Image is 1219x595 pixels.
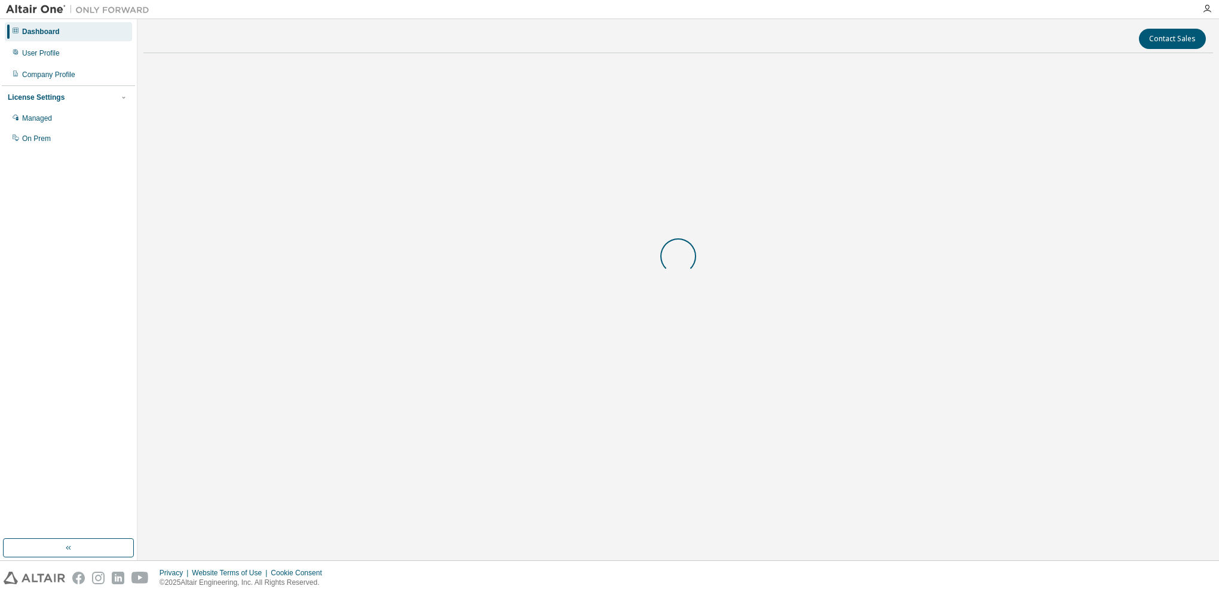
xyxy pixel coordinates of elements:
img: facebook.svg [72,572,85,584]
div: Managed [22,114,52,123]
button: Contact Sales [1139,29,1206,49]
img: Altair One [6,4,155,16]
div: Dashboard [22,27,60,36]
div: Privacy [160,568,192,578]
div: Cookie Consent [271,568,329,578]
div: License Settings [8,93,65,102]
img: linkedin.svg [112,572,124,584]
img: youtube.svg [131,572,149,584]
div: Website Terms of Use [192,568,271,578]
div: On Prem [22,134,51,143]
p: © 2025 Altair Engineering, Inc. All Rights Reserved. [160,578,329,588]
div: User Profile [22,48,60,58]
div: Company Profile [22,70,75,79]
img: instagram.svg [92,572,105,584]
img: altair_logo.svg [4,572,65,584]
